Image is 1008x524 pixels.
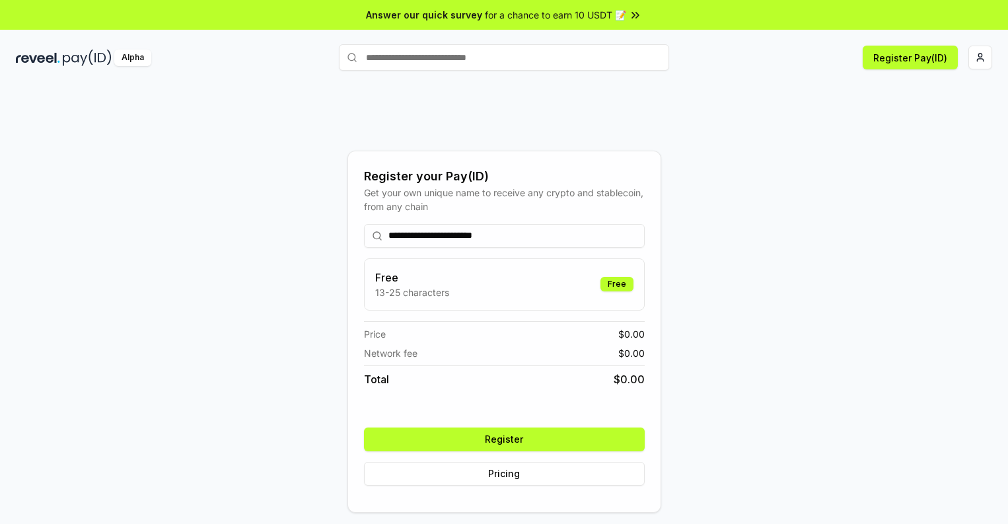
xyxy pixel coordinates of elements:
[485,8,626,22] span: for a chance to earn 10 USDT 📝
[16,50,60,66] img: reveel_dark
[364,428,645,451] button: Register
[364,371,389,387] span: Total
[600,277,633,291] div: Free
[366,8,482,22] span: Answer our quick survey
[364,327,386,341] span: Price
[364,186,645,213] div: Get your own unique name to receive any crypto and stablecoin, from any chain
[614,371,645,387] span: $ 0.00
[364,346,417,360] span: Network fee
[114,50,151,66] div: Alpha
[364,462,645,486] button: Pricing
[618,327,645,341] span: $ 0.00
[375,270,449,285] h3: Free
[364,167,645,186] div: Register your Pay(ID)
[618,346,645,360] span: $ 0.00
[63,50,112,66] img: pay_id
[863,46,958,69] button: Register Pay(ID)
[375,285,449,299] p: 13-25 characters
